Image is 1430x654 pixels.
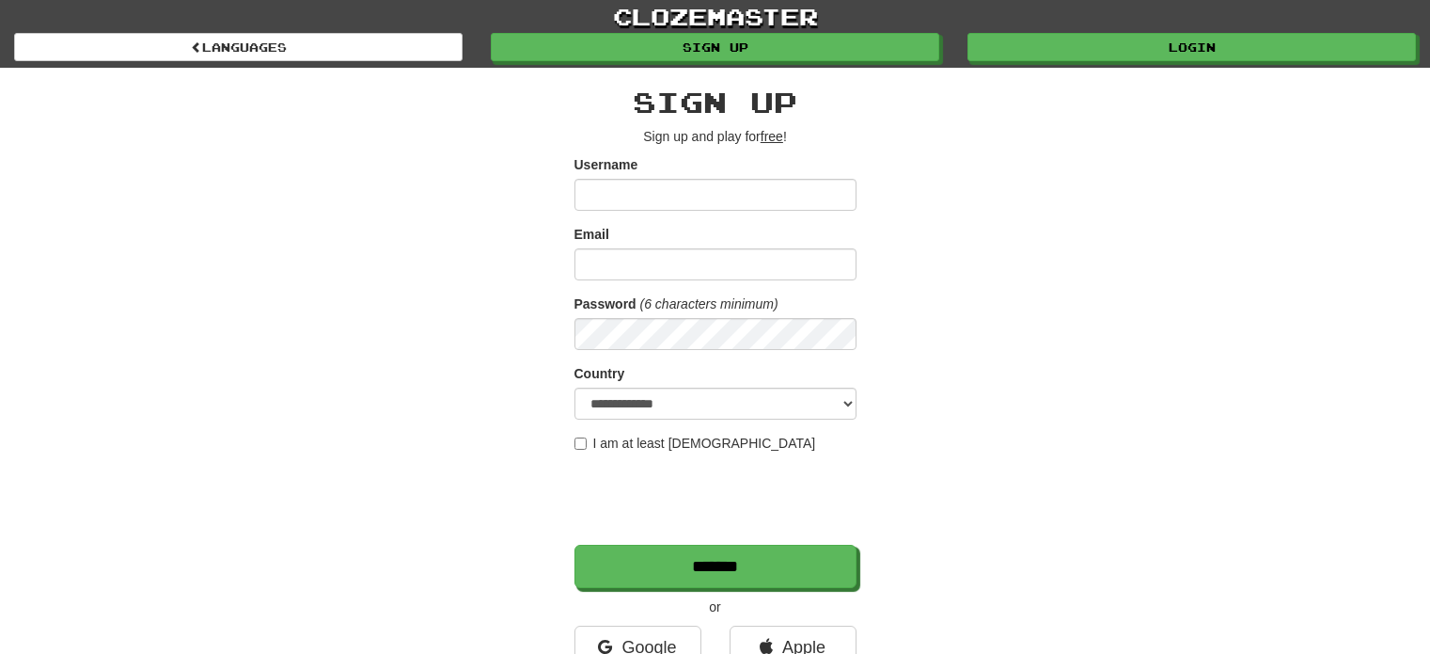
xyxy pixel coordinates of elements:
[574,295,636,313] label: Password
[574,155,638,174] label: Username
[574,438,587,450] input: I am at least [DEMOGRAPHIC_DATA]
[967,33,1416,61] a: Login
[574,598,856,616] p: or
[574,87,856,118] h2: Sign up
[761,129,783,144] u: free
[491,33,939,61] a: Sign up
[574,434,816,453] label: I am at least [DEMOGRAPHIC_DATA]
[574,462,860,535] iframe: reCAPTCHA
[640,296,778,311] em: (6 characters minimum)
[574,225,609,244] label: Email
[574,364,625,383] label: Country
[14,33,463,61] a: Languages
[574,127,856,146] p: Sign up and play for !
